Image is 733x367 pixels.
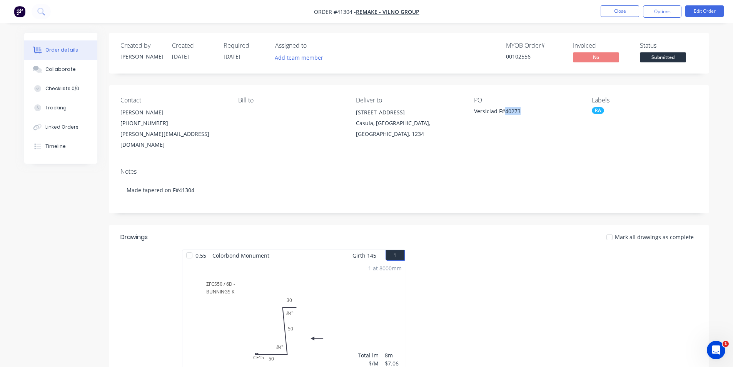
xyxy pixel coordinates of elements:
[120,42,163,49] div: Created by
[224,42,266,49] div: Required
[356,107,461,139] div: [STREET_ADDRESS]Casula, [GEOGRAPHIC_DATA], [GEOGRAPHIC_DATA], 1234
[14,6,25,17] img: Factory
[356,118,461,139] div: Casula, [GEOGRAPHIC_DATA], [GEOGRAPHIC_DATA], 1234
[356,107,461,118] div: [STREET_ADDRESS]
[120,97,226,104] div: Contact
[474,97,579,104] div: PO
[385,351,402,359] div: 8m
[707,341,725,359] iframe: Intercom live chat
[592,107,604,114] div: RA
[275,42,352,49] div: Assigned to
[24,117,97,137] button: Linked Orders
[270,52,327,63] button: Add team member
[172,42,214,49] div: Created
[192,250,209,261] span: 0.55
[120,118,226,129] div: [PHONE_NUMBER]
[45,85,79,92] div: Checklists 0/0
[24,98,97,117] button: Tracking
[24,79,97,98] button: Checklists 0/0
[640,52,686,62] span: Submitted
[601,5,639,17] button: Close
[723,341,729,347] span: 1
[506,42,564,49] div: MYOB Order #
[224,53,240,60] span: [DATE]
[45,104,67,111] div: Tracking
[120,178,698,202] div: Made tapered on F#41304
[172,53,189,60] span: [DATE]
[120,107,226,118] div: [PERSON_NAME]
[120,107,226,150] div: [PERSON_NAME][PHONE_NUMBER][PERSON_NAME][EMAIL_ADDRESS][DOMAIN_NAME]
[356,97,461,104] div: Deliver to
[615,233,694,241] span: Mark all drawings as complete
[120,129,226,150] div: [PERSON_NAME][EMAIL_ADDRESS][DOMAIN_NAME]
[640,52,686,64] button: Submitted
[685,5,724,17] button: Edit Order
[358,351,379,359] div: Total lm
[45,143,66,150] div: Timeline
[314,8,356,15] span: Order #41304 -
[120,233,148,242] div: Drawings
[643,5,681,18] button: Options
[573,42,631,49] div: Invoiced
[352,250,376,261] span: Girth 145
[45,66,76,73] div: Collaborate
[573,52,619,62] span: No
[45,124,78,131] div: Linked Orders
[24,40,97,60] button: Order details
[238,97,344,104] div: Bill to
[275,52,327,63] button: Add team member
[45,47,78,54] div: Order details
[368,264,402,272] div: 1 at 8000mm
[209,250,272,261] span: Colorbond Monument
[120,168,698,175] div: Notes
[24,137,97,156] button: Timeline
[592,97,697,104] div: Labels
[356,8,419,15] a: REMAKE - VILNO GROUP
[640,42,698,49] div: Status
[386,250,405,261] button: 1
[506,52,564,60] div: 00102556
[120,52,163,60] div: [PERSON_NAME]
[474,107,570,118] div: Versiclad F#40273
[24,60,97,79] button: Collaborate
